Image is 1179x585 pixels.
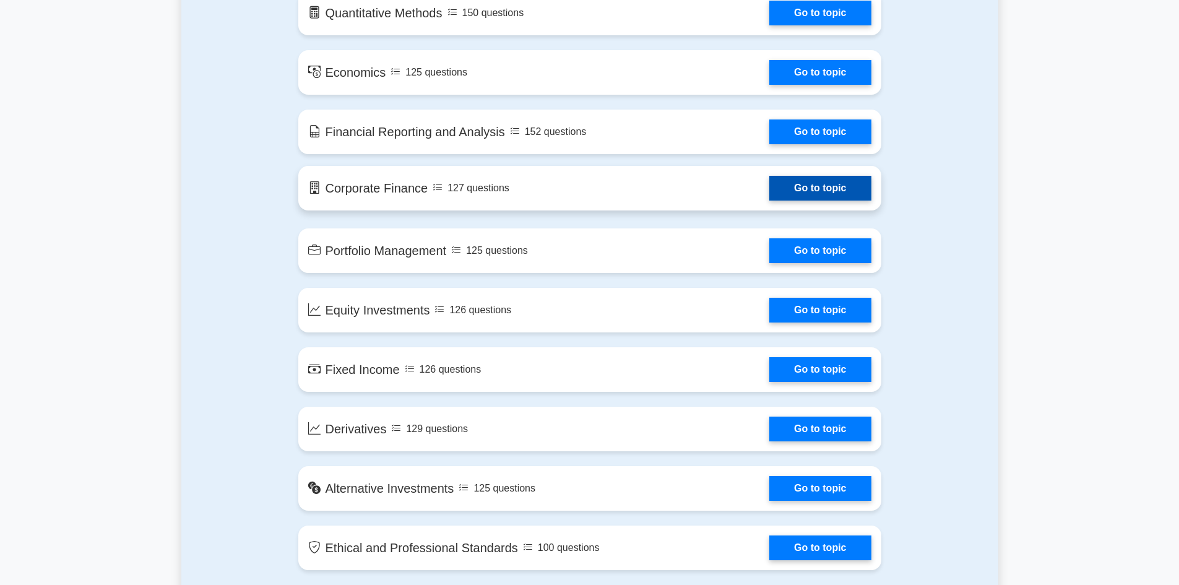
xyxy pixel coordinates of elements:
[769,417,871,441] a: Go to topic
[769,238,871,263] a: Go to topic
[769,119,871,144] a: Go to topic
[769,535,871,560] a: Go to topic
[769,357,871,382] a: Go to topic
[769,60,871,85] a: Go to topic
[769,476,871,501] a: Go to topic
[769,298,871,323] a: Go to topic
[769,1,871,25] a: Go to topic
[769,176,871,201] a: Go to topic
